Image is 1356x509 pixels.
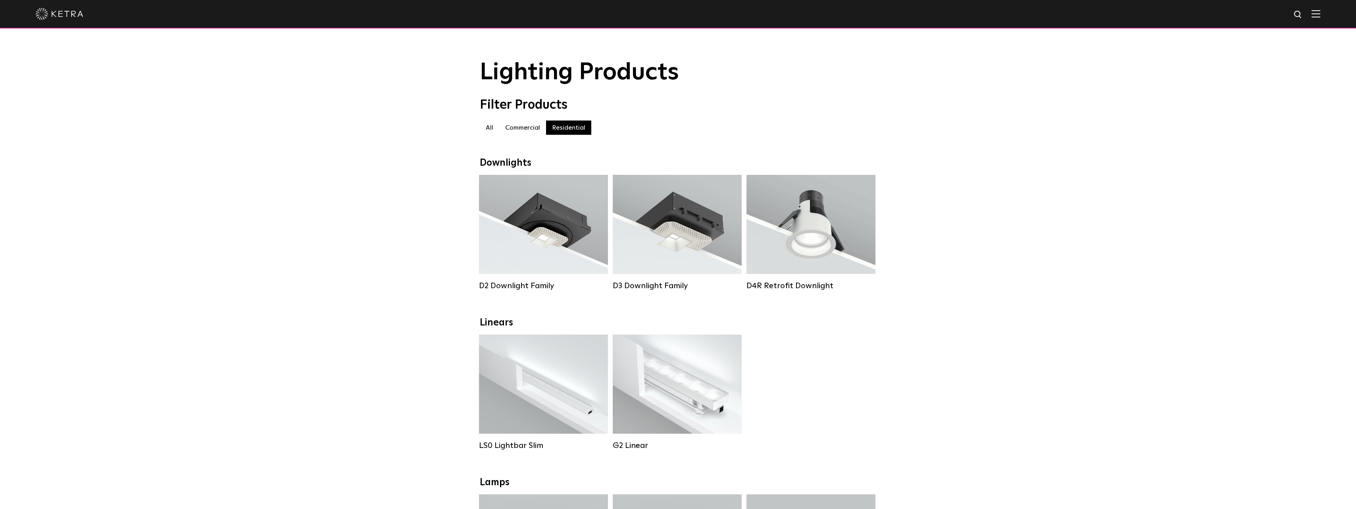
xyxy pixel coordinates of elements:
img: ketra-logo-2019-white [36,8,83,20]
a: D4R Retrofit Downlight Lumen Output:800Colors:White / BlackBeam Angles:15° / 25° / 40° / 60°Watta... [746,175,875,291]
div: D4R Retrofit Downlight [746,281,875,291]
img: Hamburger%20Nav.svg [1312,10,1320,17]
a: LS0 Lightbar Slim Lumen Output:200 / 350Colors:White / BlackControl:X96 Controller [479,335,608,450]
div: LS0 Lightbar Slim [479,441,608,450]
a: D2 Downlight Family Lumen Output:1200Colors:White / Black / Gloss Black / Silver / Bronze / Silve... [479,175,608,291]
label: All [480,121,499,135]
a: D3 Downlight Family Lumen Output:700 / 900 / 1100Colors:White / Black / Silver / Bronze / Paintab... [613,175,742,291]
div: Downlights [480,157,877,169]
label: Residential [546,121,591,135]
div: Filter Products [480,98,877,113]
a: G2 Linear Lumen Output:400 / 700 / 1000Colors:WhiteBeam Angles:Flood / [GEOGRAPHIC_DATA] / Narrow... [613,335,742,450]
div: G2 Linear [613,441,742,450]
div: D2 Downlight Family [479,281,608,291]
div: D3 Downlight Family [613,281,742,291]
span: Lighting Products [480,61,679,84]
div: Linears [480,317,877,329]
img: search icon [1293,10,1303,20]
div: Lamps [480,477,877,488]
label: Commercial [499,121,546,135]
